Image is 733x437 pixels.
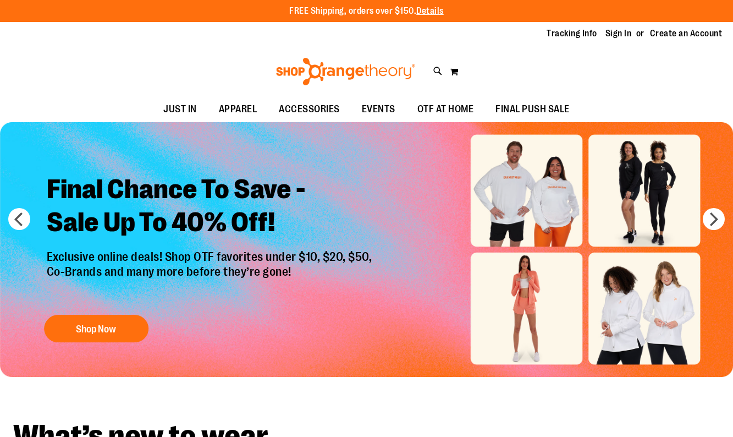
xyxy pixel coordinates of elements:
button: prev [8,208,30,230]
span: FINAL PUSH SALE [495,97,570,122]
a: Tracking Info [547,28,597,40]
span: OTF AT HOME [417,97,474,122]
h2: Final Chance To Save - Sale Up To 40% Off! [38,165,383,250]
span: ACCESSORIES [279,97,340,122]
a: Sign In [605,28,632,40]
span: APPAREL [219,97,257,122]
a: OTF AT HOME [406,97,485,122]
img: Shop Orangetheory [274,58,417,85]
span: EVENTS [362,97,395,122]
a: FINAL PUSH SALE [484,97,581,122]
button: next [703,208,725,230]
a: ACCESSORIES [268,97,351,122]
a: APPAREL [208,97,268,122]
p: FREE Shipping, orders over $150. [289,5,444,18]
a: Create an Account [650,28,723,40]
a: EVENTS [351,97,406,122]
a: Details [416,6,444,16]
a: JUST IN [152,97,208,122]
button: Shop Now [44,315,148,342]
span: JUST IN [163,97,197,122]
p: Exclusive online deals! Shop OTF favorites under $10, $20, $50, Co-Brands and many more before th... [38,250,383,304]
